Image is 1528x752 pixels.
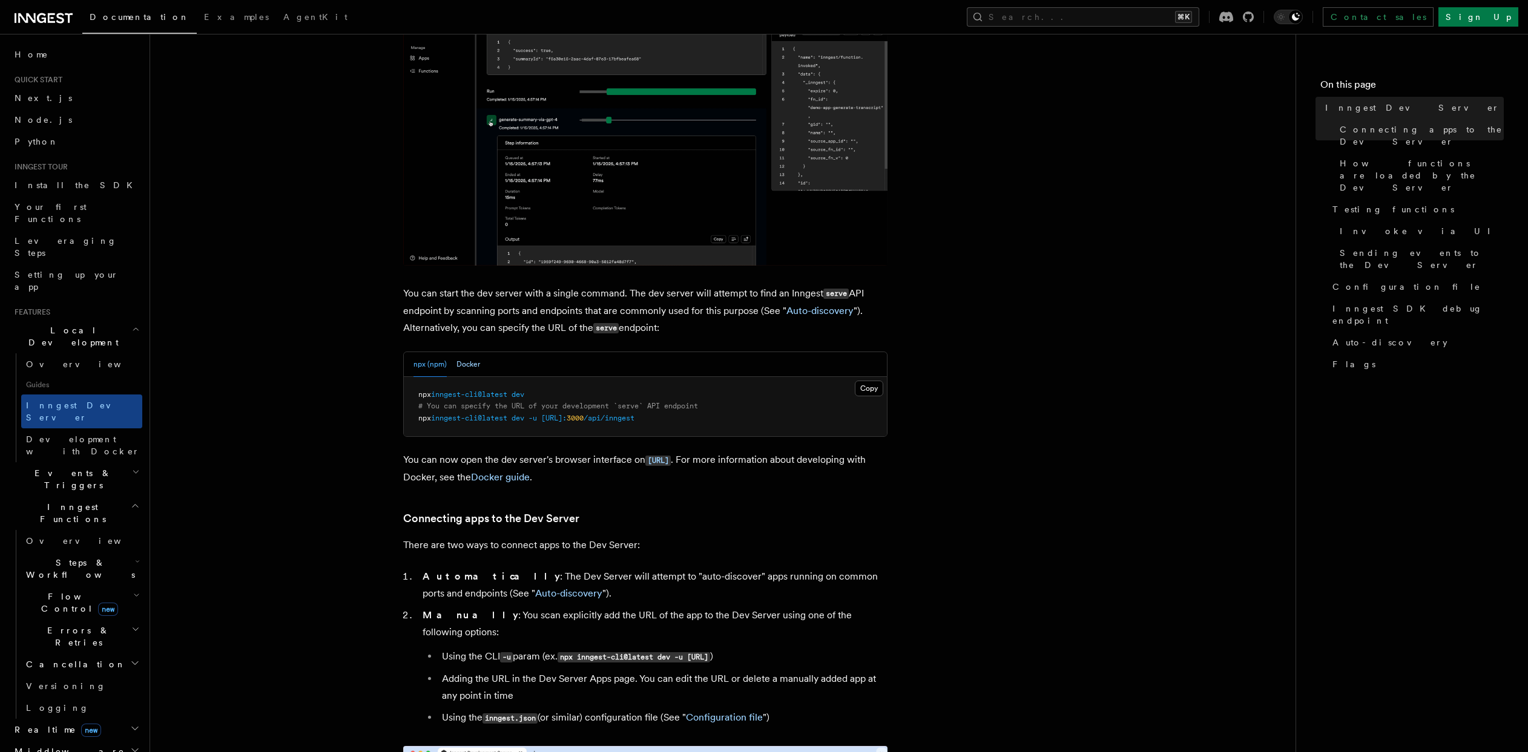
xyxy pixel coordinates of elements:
h4: On this page [1320,77,1504,97]
a: Testing functions [1328,198,1504,220]
span: How functions are loaded by the Dev Server [1340,157,1504,194]
span: [URL]: [541,414,567,422]
strong: Manually [423,609,518,621]
a: Setting up your app [10,264,142,298]
a: Inngest SDK debug endpoint [1328,298,1504,332]
span: npx [418,390,431,399]
a: Versioning [21,675,142,697]
strong: Automatically [423,571,560,582]
div: Inngest Functions [10,530,142,719]
a: Python [10,131,142,152]
a: AgentKit [276,4,355,33]
span: dev [512,390,524,399]
span: npx [418,414,431,422]
button: Errors & Retries [21,620,142,653]
code: npx inngest-cli@latest dev -u [URL] [558,652,710,662]
a: Auto-discovery [786,305,854,316]
a: Sending events to the Dev Server [1335,242,1504,276]
li: Using the (or similar) configuration file (See " ") [438,709,887,727]
button: Steps & Workflows [21,552,142,586]
span: Setting up your app [15,270,119,292]
span: Logging [26,703,89,713]
span: Events & Triggers [10,467,132,491]
li: Adding the URL in the Dev Server Apps page. You can edit the URL or delete a manually added app a... [438,670,887,704]
a: Next.js [10,87,142,109]
span: Overview [26,359,151,369]
code: inngest.json [482,713,538,724]
span: -u [529,414,537,422]
span: Examples [204,12,269,22]
button: Inngest Functions [10,496,142,530]
code: serve [593,323,619,333]
span: # You can specify the URL of your development `serve` API endpoint [418,402,698,410]
span: Realtime [10,724,101,736]
span: Your first Functions [15,202,87,224]
code: [URL] [645,456,671,466]
a: Contact sales [1323,7,1434,27]
a: Your first Functions [10,196,142,230]
a: Docker guide [471,471,530,483]
a: Flags [1328,353,1504,375]
a: Overview [21,530,142,552]
button: Realtimenew [10,719,142,741]
span: Features [10,307,50,317]
span: Quick start [10,75,62,85]
span: Connecting apps to the Dev Server [1340,123,1504,148]
span: Inngest Dev Server [1325,102,1500,114]
a: Home [10,44,142,65]
a: How functions are loaded by the Dev Server [1335,152,1504,198]
span: Flags [1332,358,1375,370]
a: Logging [21,697,142,719]
span: Leveraging Steps [15,236,117,258]
a: Leveraging Steps [10,230,142,264]
p: You can start the dev server with a single command. The dev server will attempt to find an Innges... [403,285,887,337]
span: Sending events to the Dev Server [1340,247,1504,271]
button: Flow Controlnew [21,586,142,620]
span: Testing functions [1332,203,1454,215]
a: Examples [197,4,276,33]
code: serve [823,289,849,299]
li: : You scan explicitly add the URL of the app to the Dev Server using one of the following options: [419,607,887,727]
span: Invoke via UI [1340,225,1501,237]
span: Development with Docker [26,434,140,456]
a: Development with Docker [21,428,142,462]
a: Auto-discovery [535,587,602,599]
span: Inngest Dev Server [26,401,130,422]
p: You can now open the dev server's browser interface on . For more information about developing wi... [403,451,887,486]
span: new [98,603,118,616]
span: Auto-discovery [1332,336,1447,348]
span: Next.js [15,93,72,103]
a: Inngest Dev Server [1320,97,1504,119]
span: Steps & Workflows [21,557,135,581]
a: Documentation [82,4,197,34]
a: Overview [21,353,142,375]
button: Events & Triggers [10,462,142,496]
span: Flow Control [21,590,133,615]
div: Local Development [10,353,142,462]
a: Connecting apps to the Dev Server [1335,119,1504,152]
span: Errors & Retries [21,624,131,649]
a: Inngest Dev Server [21,394,142,428]
button: Cancellation [21,653,142,675]
a: [URL] [645,454,671,465]
kbd: ⌘K [1175,11,1192,23]
span: inngest-cli@latest [431,414,507,422]
a: Install the SDK [10,174,142,196]
span: Python [15,137,59,146]
span: Guides [21,375,142,394]
button: Docker [456,352,480,377]
span: Configuration file [1332,281,1481,293]
span: 3000 [567,414,584,422]
span: Inngest SDK debug endpoint [1332,302,1504,327]
a: Auto-discovery [1328,332,1504,353]
span: Cancellation [21,658,126,670]
button: Search...⌘K [967,7,1199,27]
span: Overview [26,536,151,546]
span: Node.js [15,115,72,125]
a: Node.js [10,109,142,131]
button: Local Development [10,319,142,353]
a: Invoke via UI [1335,220,1504,242]
span: Inngest tour [10,162,68,172]
a: Configuration file [686,711,763,723]
span: Versioning [26,681,106,691]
